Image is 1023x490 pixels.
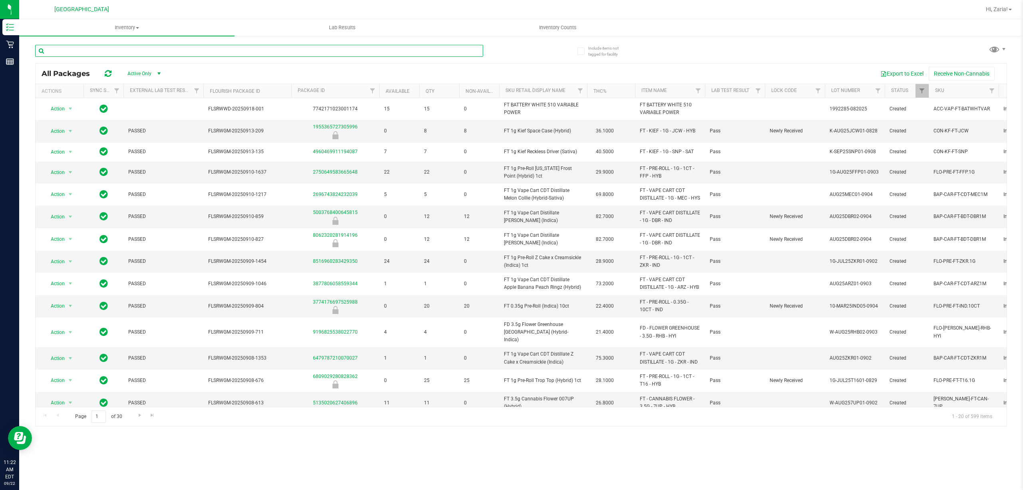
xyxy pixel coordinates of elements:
span: FT - PRE-ROLL - 1G - 1CT - T16 - HYB [640,373,700,388]
span: 12 [464,236,494,243]
span: Created [890,168,924,176]
span: FLSRWGM-20250910-827 [208,236,287,243]
span: select [66,211,76,222]
a: Lock Code [771,88,797,93]
span: 73.2000 [592,278,618,290]
a: 5135020627406896 [313,400,358,406]
span: AUG25DBR02-0904 [830,213,880,220]
span: select [66,397,76,408]
span: FT 1g Vape Cart CDT Distillate Melon Collie (Hybrid-Sativa) [504,187,582,202]
span: FT - PRE-ROLL - 1G - 1CT - FFP - HYB [640,165,700,180]
span: 1 [384,280,414,288]
span: In Sync [100,146,108,157]
a: Filter [190,84,203,98]
span: 0 [464,399,494,407]
span: 1 - 20 of 599 items [945,410,999,422]
span: PASSED [128,191,199,198]
span: PASSED [128,127,199,135]
div: Newly Received [290,239,380,247]
span: 0 [464,105,494,113]
span: Pass [710,191,760,198]
span: Created [890,377,924,384]
span: Action [44,327,65,338]
span: In Sync [100,189,108,200]
span: Pass [710,328,760,336]
span: FLO-PRE-FT-ZKR.1G [933,258,994,265]
a: 4960469911194087 [313,149,358,154]
a: Inventory Counts [450,19,665,36]
div: Actions [42,88,80,94]
span: 0 [384,236,414,243]
a: 8516960283429350 [313,258,358,264]
a: Filter [110,84,123,98]
span: 8 [464,127,494,135]
span: Pass [710,213,760,220]
span: FD - FLOWER GREENHOUSE - 3.5G - RHB - HYI [640,324,700,340]
span: 28.1000 [592,375,618,386]
span: 21.4000 [592,326,618,338]
span: Pass [710,148,760,156]
span: 1G-JUL25T1601-0829 [830,377,880,384]
span: In Sync [100,326,108,338]
span: 0 [384,302,414,310]
span: 4 [424,328,454,336]
span: AUG25MEC01-0904 [830,191,880,198]
span: AUG25ZKR01-0902 [830,354,880,362]
input: 1 [92,410,106,423]
span: CON-KF-FT-JCW [933,127,994,135]
a: Filter [872,84,885,98]
span: Newly Received [770,127,820,135]
span: select [66,327,76,338]
span: Pass [710,354,760,362]
span: Action [44,234,65,245]
span: Created [890,258,924,265]
inline-svg: Retail [6,40,14,48]
span: 12 [424,236,454,243]
span: select [66,103,76,114]
div: Newly Received [290,380,380,388]
a: Filter [366,84,379,98]
span: FT 1g Pre-Roll Z Cake x Creamsickle (Indica) 1ct [504,254,582,269]
span: Pass [710,168,760,176]
span: FLSRWGM-20250913-209 [208,127,287,135]
span: 22 [424,168,454,176]
span: 1992285-082025 [830,105,880,113]
span: Created [890,213,924,220]
span: Pass [710,399,760,407]
span: 69.8000 [592,189,618,200]
span: Pass [710,302,760,310]
span: Newly Received [770,236,820,243]
span: W-AUG257UP01-0902 [830,399,880,407]
a: Available [386,88,410,94]
a: Filter [812,84,825,98]
span: [PERSON_NAME]-FT-CAN-7UP [933,395,994,410]
span: PASSED [128,213,199,220]
a: Filter [574,84,587,98]
a: Filter [916,84,929,98]
span: Pass [710,127,760,135]
span: W-AUG25RHB02-0903 [830,328,880,336]
span: FLSRWGM-20250908-613 [208,399,287,407]
span: AUG25ARZ01-0903 [830,280,880,288]
a: Sync Status [90,88,121,93]
span: BAP-CAR-FT-BDT-DBR1M [933,213,994,220]
span: 0 [384,213,414,220]
span: FLSRWWD-20250918-001 [208,105,287,113]
span: FT 1g Vape Cart CDT Distillate Apple Banana Peach Ringz (Hybrid) [504,276,582,291]
span: 20 [464,302,494,310]
span: FLSRWGM-20250913-135 [208,148,287,156]
span: FT 1g Pre-Roll Trop Top (Hybrid) 1ct [504,377,582,384]
span: 75.3000 [592,352,618,364]
a: Go to the last page [147,410,158,421]
span: select [66,146,76,158]
span: In Sync [100,397,108,408]
span: PASSED [128,258,199,265]
span: select [66,126,76,137]
span: 5 [384,191,414,198]
span: Action [44,397,65,408]
input: Search Package ID, Item Name, SKU, Lot or Part Number... [35,45,483,57]
a: Lab Results [235,19,450,36]
span: CON-KF-FT-SNP [933,148,994,156]
span: FLO-[PERSON_NAME]-RHB-HYI [933,324,994,340]
span: select [66,375,76,386]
